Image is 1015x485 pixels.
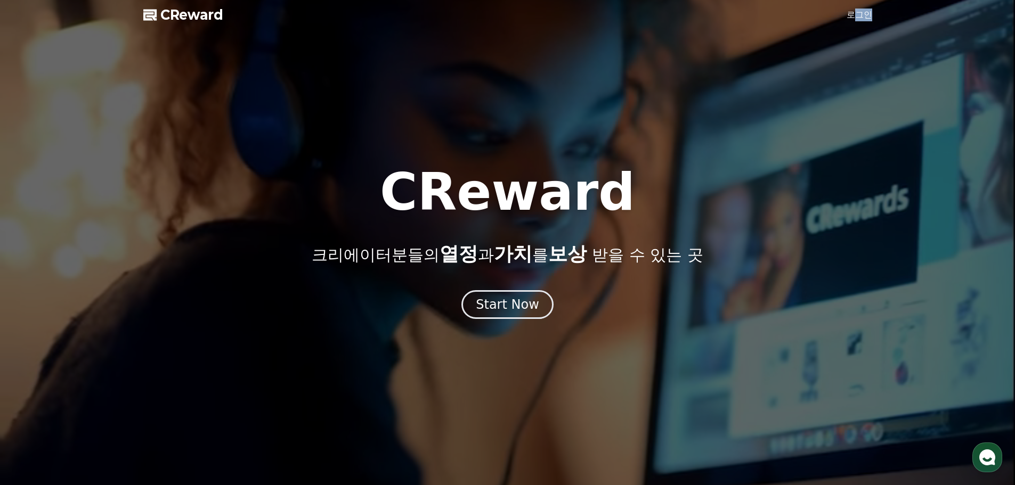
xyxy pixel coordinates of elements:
[476,296,539,313] div: Start Now
[3,338,70,364] a: 홈
[461,290,554,319] button: Start Now
[143,6,223,23] a: CReward
[98,354,110,363] span: 대화
[494,243,532,265] span: 가치
[440,243,478,265] span: 열정
[461,301,554,311] a: Start Now
[70,338,137,364] a: 대화
[548,243,587,265] span: 보상
[847,9,872,21] a: 로그인
[137,338,205,364] a: 설정
[380,167,635,218] h1: CReward
[165,354,177,362] span: 설정
[34,354,40,362] span: 홈
[312,243,703,265] p: 크리에이터분들의 과 를 받을 수 있는 곳
[160,6,223,23] span: CReward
